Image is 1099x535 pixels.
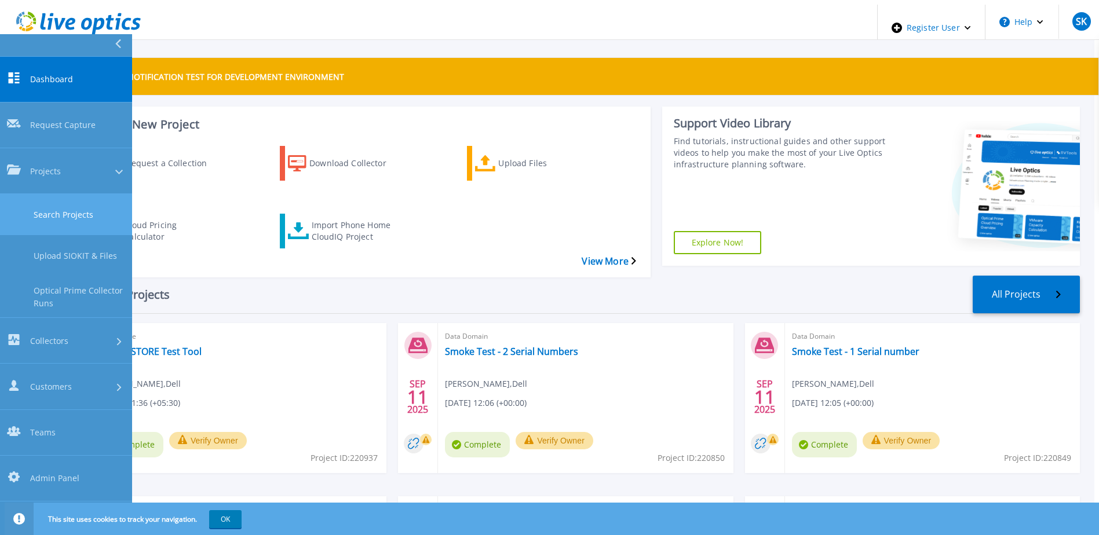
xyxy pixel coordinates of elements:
[863,432,940,449] button: Verify Owner
[445,432,510,457] span: Complete
[445,378,527,390] span: [PERSON_NAME] , Dell
[30,335,68,347] span: Collectors
[674,231,762,254] a: Explore Now!
[878,5,985,51] div: Register User
[30,119,96,131] span: Request Capture
[674,116,886,131] div: Support Video Library
[445,346,578,357] a: Smoke Test - 2 Serial Numbers
[973,276,1080,313] a: All Projects
[98,378,181,390] span: [PERSON_NAME] , Dell
[658,452,725,464] span: Project ID: 220850
[30,380,72,393] span: Customers
[792,346,919,357] a: Smoke Test - 1 Serial number
[30,165,61,177] span: Projects
[445,397,527,409] span: [DATE] 12:06 (+00:00)
[30,426,56,438] span: Teams
[309,149,402,178] div: Download Collector
[91,71,344,82] p: THIS IS A NOTIFICATION TEST FOR DEVELOPMENT ENVIRONMENT
[792,330,1073,343] span: Data Domain
[93,214,233,248] a: Cloud Pricing Calculator
[445,330,726,343] span: Data Domain
[30,472,79,484] span: Admin Panel
[792,397,874,409] span: [DATE] 12:05 (+00:00)
[312,217,404,245] div: Import Phone Home CloudIQ Project
[407,376,429,418] div: SEP 2025
[93,118,636,131] h3: Start a New Project
[674,135,886,170] div: Find tutorials, instructional guides and other support videos to help you make the most of your L...
[169,432,247,449] button: Verify Owner
[98,346,202,357] a: POWERSTORE Test Tool
[407,392,428,402] span: 11
[792,432,857,457] span: Complete
[36,510,242,528] span: This site uses cookies to track your navigation.
[124,217,217,245] div: Cloud Pricing Calculator
[754,392,775,402] span: 11
[1076,17,1087,26] span: SK
[467,146,607,181] a: Upload Files
[754,376,776,418] div: SEP 2025
[311,452,378,464] span: Project ID: 220937
[98,397,180,409] span: [DATE] 11:36 (+05:30)
[93,146,233,181] a: Request a Collection
[1004,452,1071,464] span: Project ID: 220849
[582,256,636,267] a: View More
[792,378,874,390] span: [PERSON_NAME] , Dell
[30,73,73,85] span: Dashboard
[985,5,1058,39] button: Help
[209,510,242,528] button: OK
[126,149,218,178] div: Request a Collection
[498,149,591,178] div: Upload Files
[98,330,379,343] span: PowerStore
[280,146,420,181] a: Download Collector
[516,432,593,449] button: Verify Owner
